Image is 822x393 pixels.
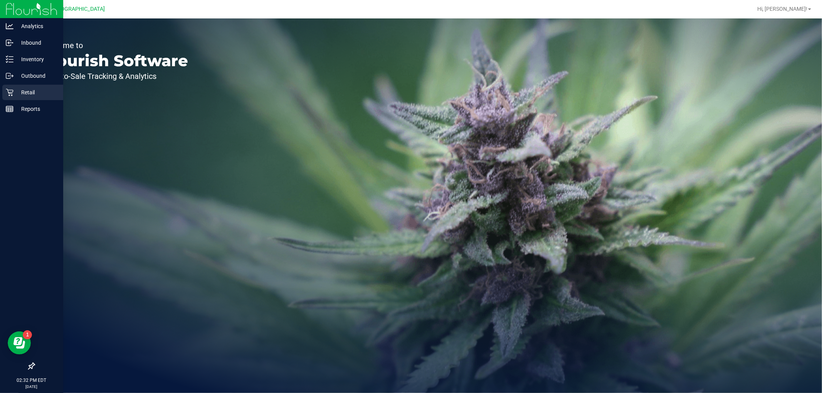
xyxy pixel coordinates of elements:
[52,6,105,12] span: [GEOGRAPHIC_DATA]
[42,42,188,49] p: Welcome to
[13,38,60,47] p: Inbound
[23,330,32,339] iframe: Resource center unread badge
[13,88,60,97] p: Retail
[42,72,188,80] p: Seed-to-Sale Tracking & Analytics
[6,39,13,47] inline-svg: Inbound
[42,53,188,69] p: Flourish Software
[6,22,13,30] inline-svg: Analytics
[8,331,31,355] iframe: Resource center
[13,104,60,114] p: Reports
[6,55,13,63] inline-svg: Inventory
[6,72,13,80] inline-svg: Outbound
[6,105,13,113] inline-svg: Reports
[3,377,60,384] p: 02:32 PM EDT
[13,22,60,31] p: Analytics
[6,89,13,96] inline-svg: Retail
[757,6,807,12] span: Hi, [PERSON_NAME]!
[13,55,60,64] p: Inventory
[13,71,60,80] p: Outbound
[3,384,60,390] p: [DATE]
